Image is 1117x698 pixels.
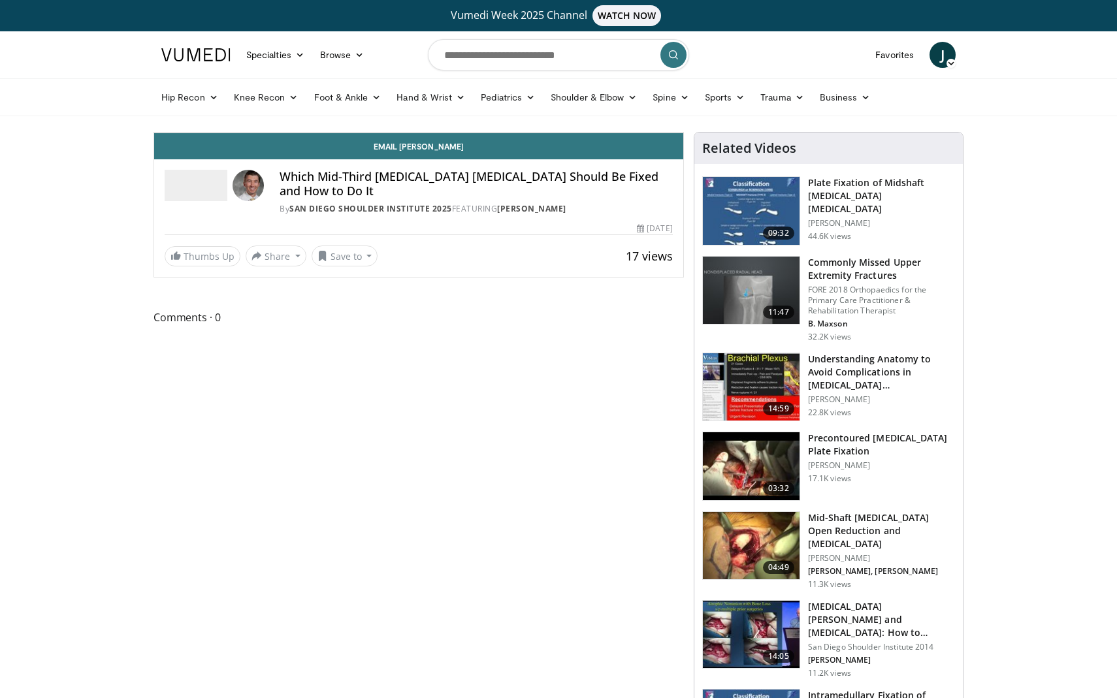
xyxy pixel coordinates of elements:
img: 1649666d-9c3d-4a7c-870b-019c762a156d.150x105_q85_crop-smart_upscale.jpg [703,601,800,669]
span: 09:32 [763,227,794,240]
a: Trauma [753,84,812,110]
img: Picture_1_50_2.png.150x105_q85_crop-smart_upscale.jpg [703,432,800,500]
img: b2c65235-e098-4cd2-ab0f-914df5e3e270.150x105_q85_crop-smart_upscale.jpg [703,257,800,325]
span: 03:32 [763,482,794,495]
h4: Related Videos [702,140,796,156]
a: Shoulder & Elbow [543,84,645,110]
a: Hip Recon [154,84,226,110]
span: 14:59 [763,402,794,415]
p: [PERSON_NAME], [PERSON_NAME] [808,566,955,577]
span: 14:05 [763,650,794,663]
p: 32.2K views [808,332,851,342]
input: Search topics, interventions [428,39,689,71]
a: San Diego Shoulder Institute 2025 [289,203,452,214]
p: 11.2K views [808,668,851,678]
img: Avatar [233,170,264,201]
a: 04:49 Mid-Shaft [MEDICAL_DATA] Open Reduction and [MEDICAL_DATA] [PERSON_NAME] [PERSON_NAME], [PE... [702,511,955,590]
button: Save to [312,246,378,266]
p: [PERSON_NAME] [808,218,955,229]
a: Spine [645,84,696,110]
p: San Diego Shoulder Institute 2014 [808,642,955,652]
a: Foot & Ankle [306,84,389,110]
a: Thumbs Up [165,246,240,266]
h3: Plate Fixation of Midshaft [MEDICAL_DATA] [MEDICAL_DATA] [808,176,955,215]
h3: Precontoured [MEDICAL_DATA] Plate Fixation [808,432,955,458]
a: Vumedi Week 2025 ChannelWATCH NOW [163,5,954,26]
a: 11:47 Commonly Missed Upper Extremity Fractures FORE 2018 Orthopaedics for the Primary Care Pract... [702,256,955,342]
a: Hand & Wrist [389,84,473,110]
span: 04:49 [763,561,794,574]
div: [DATE] [637,223,672,234]
a: Knee Recon [226,84,306,110]
a: Browse [312,42,372,68]
a: Sports [697,84,753,110]
p: [PERSON_NAME] [808,460,955,471]
span: 11:47 [763,306,794,319]
h3: Commonly Missed Upper Extremity Fractures [808,256,955,282]
p: 11.3K views [808,579,851,590]
a: Pediatrics [473,84,543,110]
a: J [930,42,956,68]
a: 09:32 Plate Fixation of Midshaft [MEDICAL_DATA] [MEDICAL_DATA] [PERSON_NAME] 44.6K views [702,176,955,246]
p: [PERSON_NAME] [808,553,955,563]
span: WATCH NOW [592,5,662,26]
img: VuMedi Logo [161,48,231,61]
div: By FEATURING [280,203,673,215]
button: Share [246,246,306,266]
a: Business [812,84,879,110]
p: [PERSON_NAME] [808,394,955,405]
p: 22.8K views [808,407,851,418]
img: d6e53f0e-22c7-400f-a4c1-a1c7fa117a21.150x105_q85_crop-smart_upscale.jpg [703,512,800,580]
a: Email [PERSON_NAME] [154,133,683,159]
p: 44.6K views [808,231,851,242]
img: San Diego Shoulder Institute 2025 [165,170,227,201]
h4: Which Mid-Third [MEDICAL_DATA] [MEDICAL_DATA] Should Be Fixed and How to Do It [280,170,673,198]
a: Favorites [867,42,922,68]
p: B. Maxson [808,319,955,329]
span: Comments 0 [154,309,684,326]
h3: [MEDICAL_DATA][PERSON_NAME] and [MEDICAL_DATA]: How to Prevent and How to Treat [808,600,955,639]
p: FORE 2018 Orthopaedics for the Primary Care Practitioner & Rehabilitation Therapist [808,285,955,316]
a: [PERSON_NAME] [497,203,566,214]
p: [PERSON_NAME] [808,655,955,665]
p: 17.1K views [808,473,851,484]
span: 17 views [626,248,673,264]
a: 03:32 Precontoured [MEDICAL_DATA] Plate Fixation [PERSON_NAME] 17.1K views [702,432,955,501]
a: 14:59 Understanding Anatomy to Avoid Complications in [MEDICAL_DATA] [MEDICAL_DATA] [PERSON_NAME]... [702,353,955,422]
a: 14:05 [MEDICAL_DATA][PERSON_NAME] and [MEDICAL_DATA]: How to Prevent and How to Treat San Diego S... [702,600,955,678]
h3: Mid-Shaft [MEDICAL_DATA] Open Reduction and [MEDICAL_DATA] [808,511,955,550]
h3: Understanding Anatomy to Avoid Complications in [MEDICAL_DATA] [MEDICAL_DATA] [808,353,955,392]
img: Clavicle_Fx_ORIF_FINAL-H.264_for_You_Tube_SD_480x360__100006823_3.jpg.150x105_q85_crop-smart_upsc... [703,177,800,245]
img: DAC6PvgZ22mCeOyX4xMDoxOmdtO40mAx.150x105_q85_crop-smart_upscale.jpg [703,353,800,421]
a: Specialties [238,42,312,68]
